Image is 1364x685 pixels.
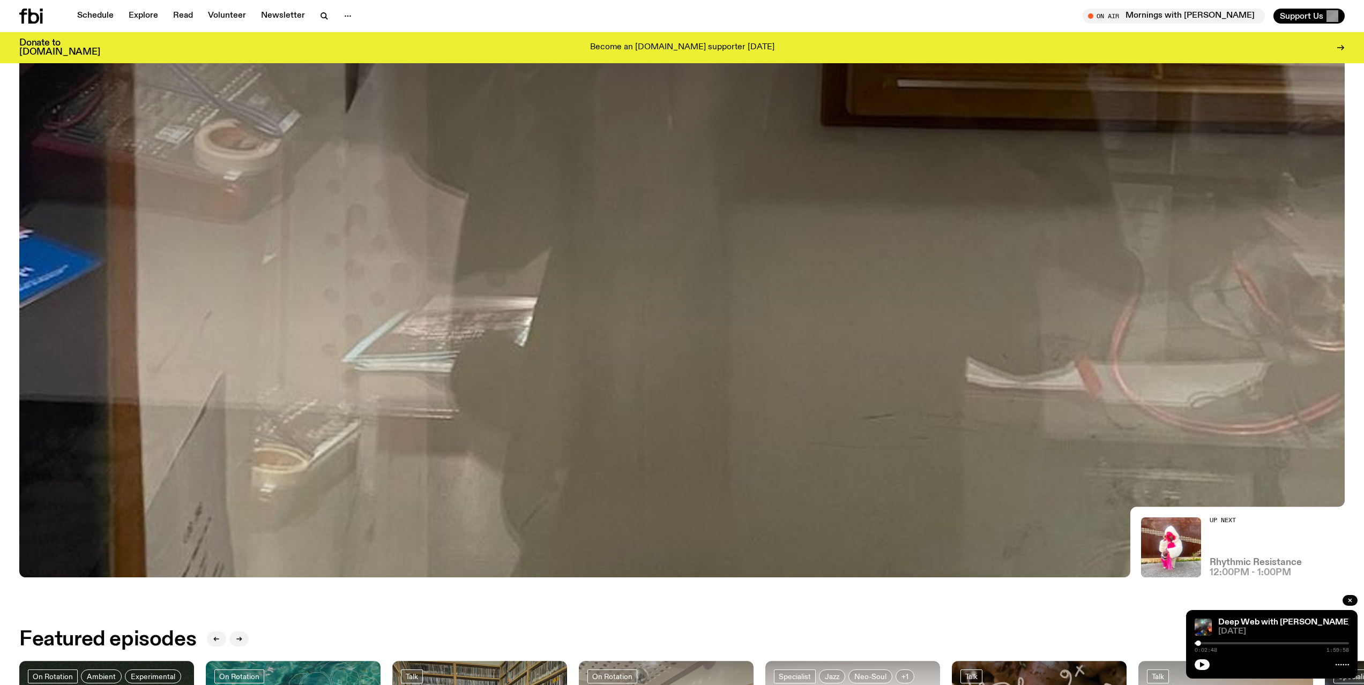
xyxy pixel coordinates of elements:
[131,673,175,681] span: Experimental
[33,673,73,681] span: On Rotation
[587,669,637,683] a: On Rotation
[28,669,78,683] a: On Rotation
[255,9,311,24] a: Newsletter
[125,669,181,683] a: Experimental
[848,669,892,683] a: Neo-Soul
[167,9,199,24] a: Read
[819,669,845,683] a: Jazz
[896,669,914,683] button: +1
[219,673,259,681] span: On Rotation
[87,673,116,681] span: Ambient
[406,673,418,681] span: Talk
[122,9,165,24] a: Explore
[1141,517,1201,577] img: Attu crouches on gravel in front of a brown wall. They are wearing a white fur coat with a hood, ...
[202,9,252,24] a: Volunteer
[1152,673,1164,681] span: Talk
[592,673,632,681] span: On Rotation
[1210,558,1302,567] a: Rhythmic Resistance
[965,673,978,681] span: Talk
[774,669,816,683] a: Specialist
[1273,9,1345,24] button: Support Us
[1083,9,1265,24] button: On AirMornings with [PERSON_NAME] / the return of the feral
[1218,628,1349,636] span: [DATE]
[1147,669,1169,683] a: Talk
[1326,648,1349,653] span: 1:59:58
[590,43,774,52] p: Become an [DOMAIN_NAME] supporter [DATE]
[1210,568,1291,577] span: 12:00pm - 1:00pm
[1280,11,1323,21] span: Support Us
[901,673,908,681] span: +1
[1210,517,1302,523] h2: Up Next
[214,669,264,683] a: On Rotation
[1195,648,1217,653] span: 0:02:48
[19,39,100,57] h3: Donate to [DOMAIN_NAME]
[71,9,120,24] a: Schedule
[960,669,982,683] a: Talk
[81,669,122,683] a: Ambient
[1218,618,1351,627] a: Deep Web with [PERSON_NAME]
[19,630,196,649] h2: Featured episodes
[401,669,423,683] a: Talk
[854,673,886,681] span: Neo-Soul
[825,673,839,681] span: Jazz
[779,673,811,681] span: Specialist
